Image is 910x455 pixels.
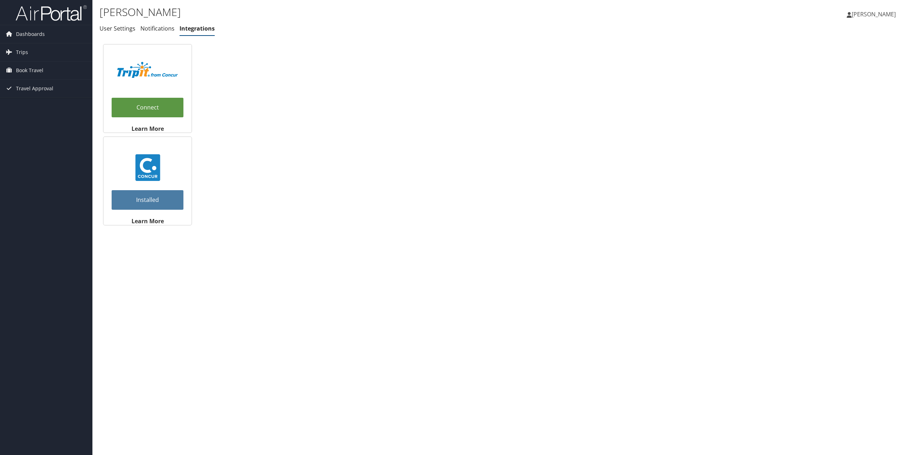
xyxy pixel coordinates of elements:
[16,61,43,79] span: Book Travel
[852,10,896,18] span: [PERSON_NAME]
[847,4,903,25] a: [PERSON_NAME]
[100,25,135,32] a: User Settings
[16,5,87,21] img: airportal-logo.png
[16,25,45,43] span: Dashboards
[132,217,164,225] strong: Learn More
[16,43,28,61] span: Trips
[134,154,161,181] img: concur_23.png
[117,62,178,78] img: TripIt_Logo_Color_SOHP.png
[112,190,183,210] a: Installed
[16,80,53,97] span: Travel Approval
[132,125,164,133] strong: Learn More
[100,5,635,20] h1: [PERSON_NAME]
[180,25,215,32] a: Integrations
[140,25,175,32] a: Notifications
[112,98,183,117] a: Connect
